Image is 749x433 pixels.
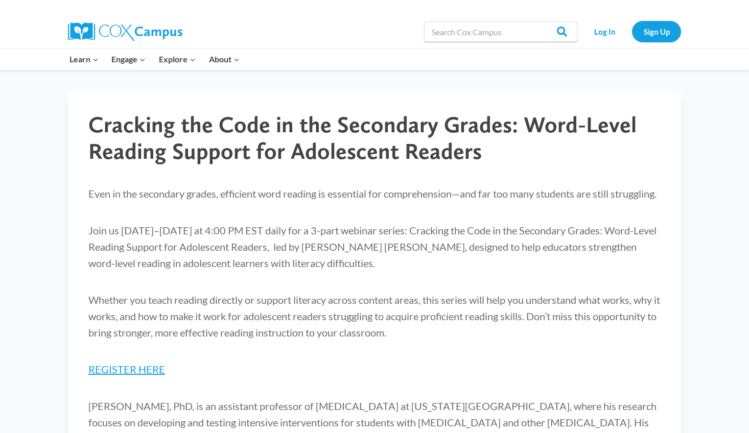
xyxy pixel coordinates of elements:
a: Sign Up [632,21,681,42]
img: Cox Campus [68,22,182,41]
input: Search Cox Campus [424,21,577,42]
span: Learn [69,53,99,66]
p: Even in the secondary grades, efficient word reading is essential for comprehension—and far too m... [88,185,661,202]
nav: Primary Navigation [63,49,246,70]
h1: Cracking the Code in the Secondary Grades: Word-Level Reading Support for Adolescent Readers [88,111,661,165]
nav: Secondary Navigation [582,21,681,42]
a: Log In [582,21,627,42]
span: About [209,53,240,66]
a: REGISTER HERE [88,363,165,375]
span: Explore [159,53,196,66]
p: Join us [DATE]–[DATE] at 4:00 PM EST daily for a 3-part webinar series: Cracking the Code in the ... [88,222,661,271]
p: Whether you teach reading directly or support literacy across content areas, this series will hel... [88,292,661,341]
span: Engage [111,53,146,66]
